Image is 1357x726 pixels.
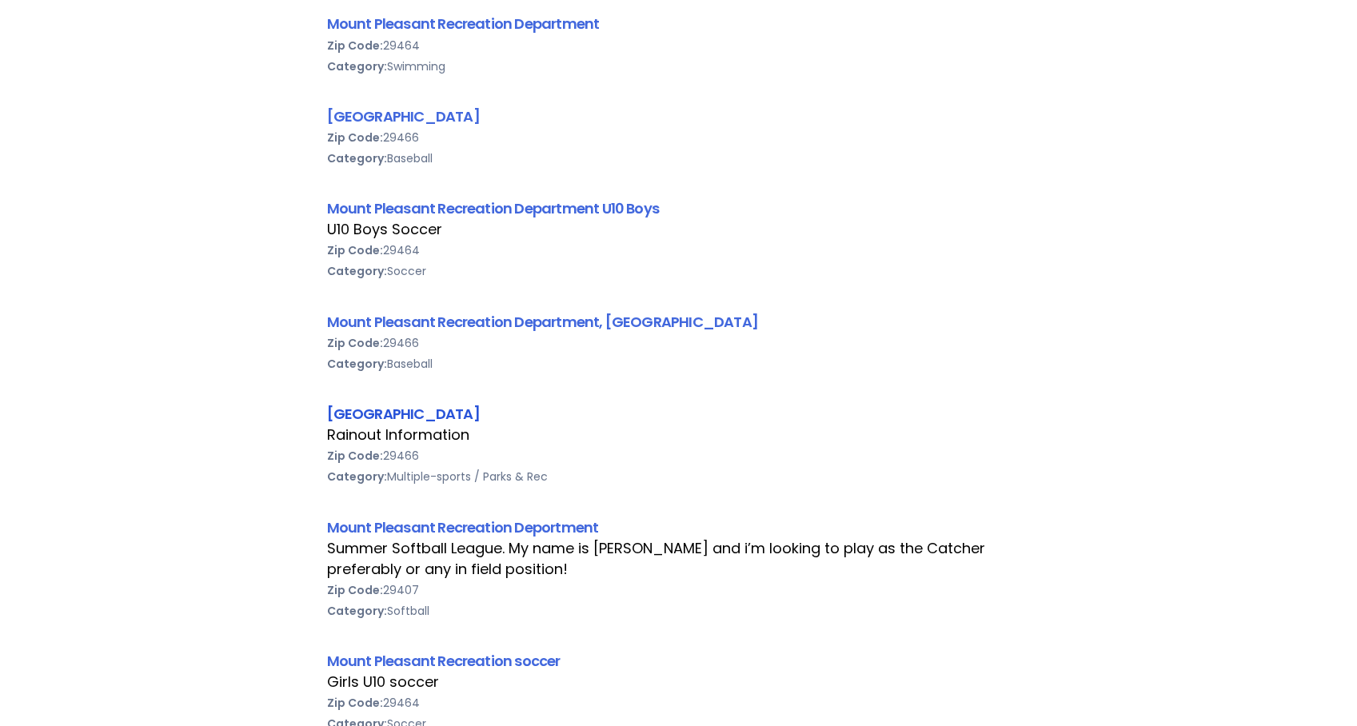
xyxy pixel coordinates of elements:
div: [GEOGRAPHIC_DATA] [327,403,1031,425]
div: Mount Pleasant Recreation soccer [327,650,1031,672]
b: Category: [327,263,387,279]
div: Mount Pleasant Recreation Department, [GEOGRAPHIC_DATA] [327,311,1031,333]
a: Mount Pleasant Recreation Department [327,14,600,34]
div: 29466 [327,333,1031,353]
div: Multiple-sports / Parks & Rec [327,466,1031,487]
div: 29466 [327,445,1031,466]
div: Baseball [327,148,1031,169]
div: 29466 [327,127,1031,148]
b: Category: [327,150,387,166]
b: Category: [327,356,387,372]
div: U10 Boys Soccer [327,219,1031,240]
div: 29407 [327,580,1031,600]
div: Softball [327,600,1031,621]
b: Zip Code: [327,448,383,464]
b: Zip Code: [327,335,383,351]
div: Mount Pleasant Recreation Department U10 Boys [327,197,1031,219]
div: Soccer [327,261,1031,281]
a: [GEOGRAPHIC_DATA] [327,106,480,126]
div: [GEOGRAPHIC_DATA] [327,106,1031,127]
div: Swimming [327,56,1031,77]
b: Category: [327,58,387,74]
b: Zip Code: [327,242,383,258]
div: 29464 [327,692,1031,713]
b: Category: [327,603,387,619]
div: Summer Softball League. My name is [PERSON_NAME] and i’m looking to play as the Catcher preferabl... [327,538,1031,580]
div: Mount Pleasant Recreation Deportment [327,517,1031,538]
div: 29464 [327,35,1031,56]
div: Mount Pleasant Recreation Department [327,13,1031,34]
div: Baseball [327,353,1031,374]
a: [GEOGRAPHIC_DATA] [327,404,480,424]
a: Mount Pleasant Recreation Department U10 Boys [327,198,660,218]
b: Zip Code: [327,130,383,146]
div: Rainout Information [327,425,1031,445]
b: Zip Code: [327,582,383,598]
div: 29464 [327,240,1031,261]
b: Zip Code: [327,38,383,54]
b: Category: [327,469,387,485]
div: Girls U10 soccer [327,672,1031,692]
b: Zip Code: [327,695,383,711]
a: Mount Pleasant Recreation Deportment [327,517,599,537]
a: Mount Pleasant Recreation Department, [GEOGRAPHIC_DATA] [327,312,758,332]
a: Mount Pleasant Recreation soccer [327,651,561,671]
